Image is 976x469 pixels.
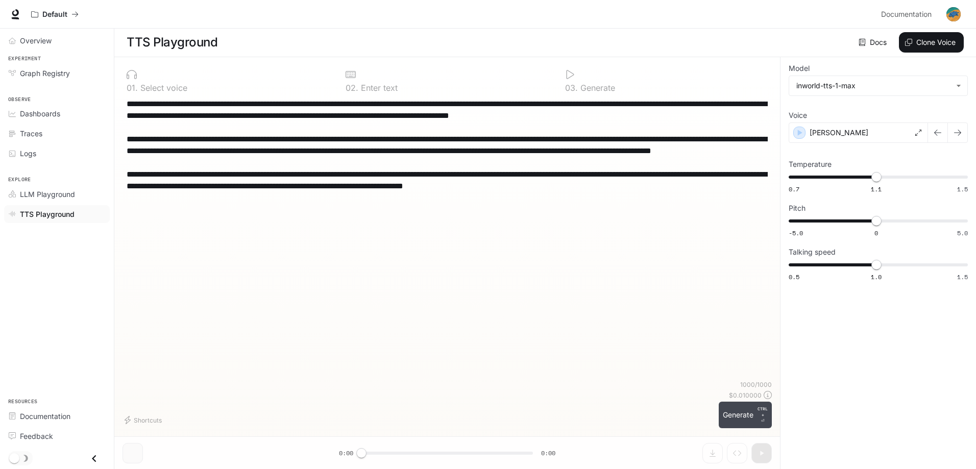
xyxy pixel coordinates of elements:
span: Dark mode toggle [9,452,19,463]
p: 1000 / 1000 [740,380,772,389]
p: Default [42,10,67,19]
span: 1.1 [871,185,882,193]
button: All workspaces [27,4,83,24]
a: Traces [4,125,110,142]
a: Overview [4,32,110,50]
span: 1.5 [957,273,968,281]
span: Traces [20,128,42,139]
span: 0 [874,229,878,237]
div: inworld-tts-1-max [789,76,967,95]
button: User avatar [943,4,964,24]
p: Select voice [138,84,187,92]
span: TTS Playground [20,209,75,219]
a: TTS Playground [4,205,110,223]
a: Graph Registry [4,64,110,82]
p: Temperature [789,161,832,168]
span: -5.0 [789,229,803,237]
p: $ 0.010000 [729,391,762,400]
span: Documentation [881,8,932,21]
p: CTRL + [758,406,768,418]
p: 0 1 . [127,84,138,92]
button: GenerateCTRL +⏎ [719,402,772,428]
p: Model [789,65,810,72]
p: Voice [789,112,807,119]
a: LLM Playground [4,185,110,203]
span: Logs [20,148,36,159]
span: Feedback [20,431,53,441]
a: Dashboards [4,105,110,122]
span: LLM Playground [20,189,75,200]
p: Pitch [789,205,806,212]
span: Dashboards [20,108,60,119]
h1: TTS Playground [127,32,217,53]
button: Clone Voice [899,32,964,53]
span: 1.0 [871,273,882,281]
a: Docs [857,32,891,53]
img: User avatar [946,7,961,21]
a: Documentation [4,407,110,425]
p: [PERSON_NAME] [810,128,868,138]
p: 0 3 . [565,84,578,92]
span: 0.5 [789,273,799,281]
p: Generate [578,84,615,92]
p: Talking speed [789,249,836,256]
span: Graph Registry [20,68,70,79]
span: 1.5 [957,185,968,193]
a: Feedback [4,427,110,445]
span: Overview [20,35,52,46]
button: Shortcuts [123,412,166,428]
span: Documentation [20,411,70,422]
button: Close drawer [83,448,106,469]
p: ⏎ [758,406,768,424]
p: Enter text [358,84,398,92]
span: 0.7 [789,185,799,193]
p: 0 2 . [346,84,358,92]
div: inworld-tts-1-max [796,81,951,91]
a: Documentation [877,4,939,24]
a: Logs [4,144,110,162]
span: 5.0 [957,229,968,237]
